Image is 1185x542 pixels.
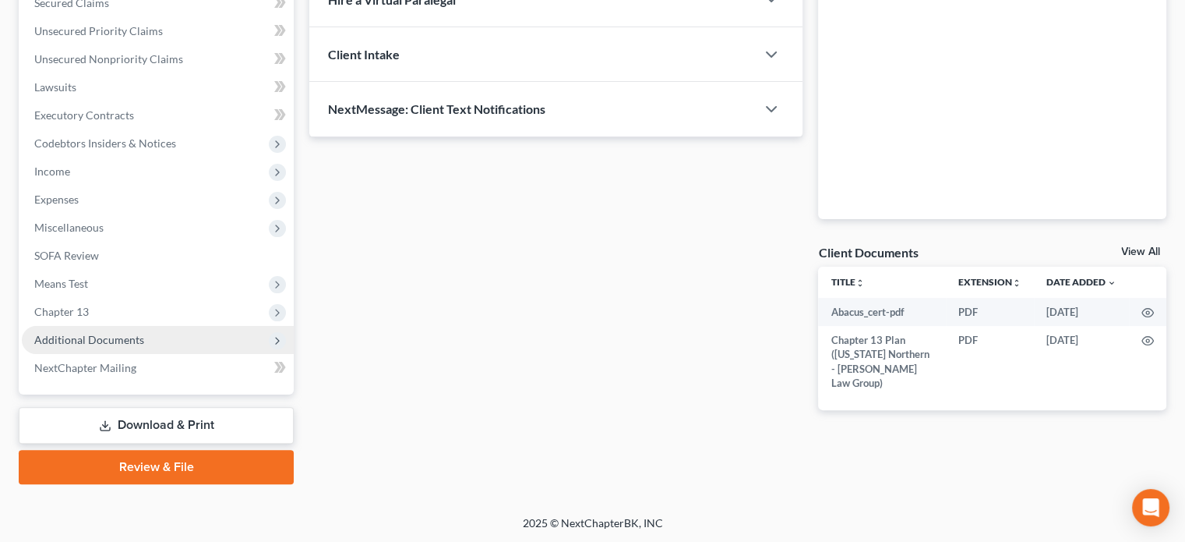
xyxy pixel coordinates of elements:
[831,276,864,288] a: Titleunfold_more
[34,193,79,206] span: Expenses
[34,305,89,318] span: Chapter 13
[22,354,294,382] a: NextChapter Mailing
[34,361,136,374] span: NextChapter Mailing
[34,333,144,346] span: Additional Documents
[34,277,88,290] span: Means Test
[22,101,294,129] a: Executory Contracts
[818,298,946,326] td: Abacus_cert-pdf
[328,101,545,116] span: NextMessage: Client Text Notifications
[855,278,864,288] i: unfold_more
[34,80,76,94] span: Lawsuits
[328,47,400,62] span: Client Intake
[19,450,294,484] a: Review & File
[34,221,104,234] span: Miscellaneous
[34,24,163,37] span: Unsecured Priority Claims
[1046,276,1116,288] a: Date Added expand_more
[958,276,1021,288] a: Extensionunfold_more
[34,165,70,178] span: Income
[1107,278,1116,288] i: expand_more
[946,298,1034,326] td: PDF
[22,73,294,101] a: Lawsuits
[1012,278,1021,288] i: unfold_more
[818,244,918,260] div: Client Documents
[22,45,294,73] a: Unsecured Nonpriority Claims
[19,407,294,444] a: Download & Print
[946,326,1034,398] td: PDF
[34,52,183,66] span: Unsecured Nonpriority Claims
[1034,298,1129,326] td: [DATE]
[1034,326,1129,398] td: [DATE]
[22,17,294,45] a: Unsecured Priority Claims
[1121,246,1160,257] a: View All
[1132,489,1169,526] div: Open Intercom Messenger
[34,249,99,262] span: SOFA Review
[34,108,134,122] span: Executory Contracts
[34,136,176,150] span: Codebtors Insiders & Notices
[818,326,946,398] td: Chapter 13 Plan ([US_STATE] Northern - [PERSON_NAME] Law Group)
[22,242,294,270] a: SOFA Review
